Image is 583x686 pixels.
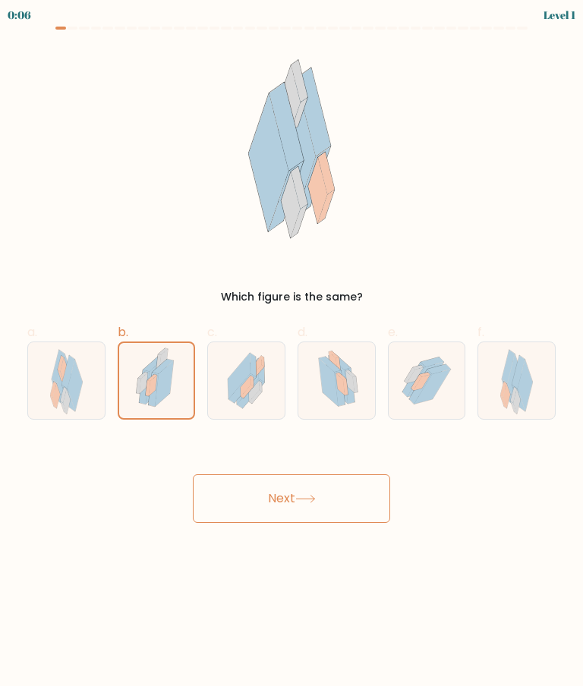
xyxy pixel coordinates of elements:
[388,323,398,341] span: e.
[544,7,575,23] div: Level 1
[207,323,217,341] span: c.
[477,323,484,341] span: f.
[118,323,128,341] span: b.
[8,7,31,23] div: 0:06
[27,323,37,341] span: a.
[193,474,390,523] button: Next
[36,289,547,305] div: Which figure is the same?
[298,323,307,341] span: d.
